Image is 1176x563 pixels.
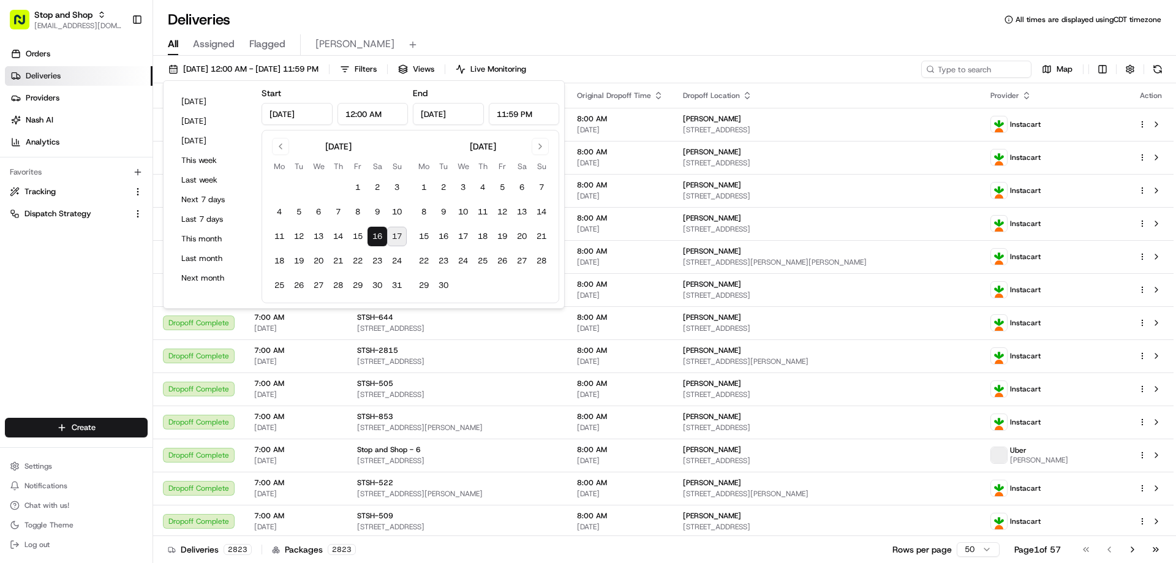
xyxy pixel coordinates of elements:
span: [PERSON_NAME] [683,412,741,421]
input: Time [489,103,560,125]
span: [DATE] [577,489,663,499]
span: [STREET_ADDRESS] [683,158,971,168]
button: 23 [367,251,387,271]
label: Start [262,88,281,99]
th: Friday [492,160,512,173]
span: [PERSON_NAME] [315,37,394,51]
span: [PERSON_NAME] [683,147,741,157]
button: Create [5,418,148,437]
button: 30 [434,276,453,295]
button: 1 [414,178,434,197]
span: [STREET_ADDRESS] [683,390,971,399]
button: 17 [387,227,407,246]
div: 📗 [12,179,22,189]
button: Log out [5,536,148,553]
button: 12 [289,227,309,246]
button: 5 [289,202,309,222]
span: 8:00 AM [577,346,663,355]
button: 8 [414,202,434,222]
span: Map [1057,64,1072,75]
p: Rows per page [892,543,952,556]
button: 14 [532,202,551,222]
span: [STREET_ADDRESS] [357,456,557,466]
div: 2823 [328,544,356,555]
input: Time [337,103,409,125]
div: [DATE] [325,140,352,153]
div: Packages [272,543,356,556]
span: All [168,37,178,51]
span: Provider [990,91,1019,100]
th: Tuesday [434,160,453,173]
button: 22 [414,251,434,271]
span: [PERSON_NAME] [683,379,741,388]
span: [DATE] [577,323,663,333]
span: [DATE] [577,257,663,267]
span: 8:00 AM [577,180,663,190]
input: Date [262,103,333,125]
button: 6 [309,202,328,222]
span: Log out [24,540,50,550]
img: profile_instacart_ahold_partner.png [991,249,1007,265]
button: 14 [328,227,348,246]
th: Friday [348,160,367,173]
span: 8:00 AM [577,478,663,488]
button: 11 [473,202,492,222]
span: [DATE] [577,125,663,135]
button: 28 [532,251,551,271]
div: 2823 [224,544,252,555]
button: 8 [348,202,367,222]
span: Chat with us! [24,501,69,510]
a: Analytics [5,132,153,152]
div: We're available if you need us! [42,129,155,139]
h1: Deliveries [168,10,230,29]
span: [DATE] [254,390,337,399]
a: 📗Knowledge Base [7,173,99,195]
img: profile_instacart_ahold_partner.png [991,282,1007,298]
span: Stop and Shop - 6 [357,445,421,455]
button: Toggle Theme [5,516,148,534]
th: Saturday [512,160,532,173]
button: 5 [492,178,512,197]
button: Go to next month [532,138,549,155]
span: 8:00 AM [577,412,663,421]
span: [DATE] [254,357,337,366]
button: 19 [492,227,512,246]
span: 8:00 AM [577,279,663,289]
span: Instacart [1010,219,1041,229]
th: Sunday [532,160,551,173]
a: Deliveries [5,66,153,86]
span: [STREET_ADDRESS][PERSON_NAME] [683,489,971,499]
button: 7 [328,202,348,222]
span: [DATE] [577,456,663,466]
button: 3 [453,178,473,197]
span: Views [413,64,434,75]
span: [STREET_ADDRESS] [357,357,557,366]
th: Wednesday [453,160,473,173]
span: STSH-505 [357,379,393,388]
button: This month [176,230,249,247]
span: [STREET_ADDRESS] [357,522,557,532]
img: profile_instacart_ahold_partner.png [991,116,1007,132]
span: [PERSON_NAME] [1010,455,1068,465]
span: [DATE] [254,489,337,499]
button: 19 [289,251,309,271]
img: profile_instacart_ahold_partner.png [991,414,1007,430]
button: 24 [387,251,407,271]
button: Tracking [5,182,148,202]
button: 1 [348,178,367,197]
span: [STREET_ADDRESS] [683,224,971,234]
div: Deliveries [168,543,252,556]
button: 15 [348,227,367,246]
span: [PERSON_NAME] [683,346,741,355]
img: profile_instacart_ahold_partner.png [991,216,1007,232]
span: [DATE] [577,357,663,366]
button: 2 [434,178,453,197]
button: 12 [492,202,512,222]
a: Orders [5,44,153,64]
button: 9 [434,202,453,222]
button: 23 [434,251,453,271]
span: 7:00 AM [254,379,337,388]
span: [DATE] [577,390,663,399]
img: Nash [12,12,37,37]
span: Providers [26,93,59,104]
